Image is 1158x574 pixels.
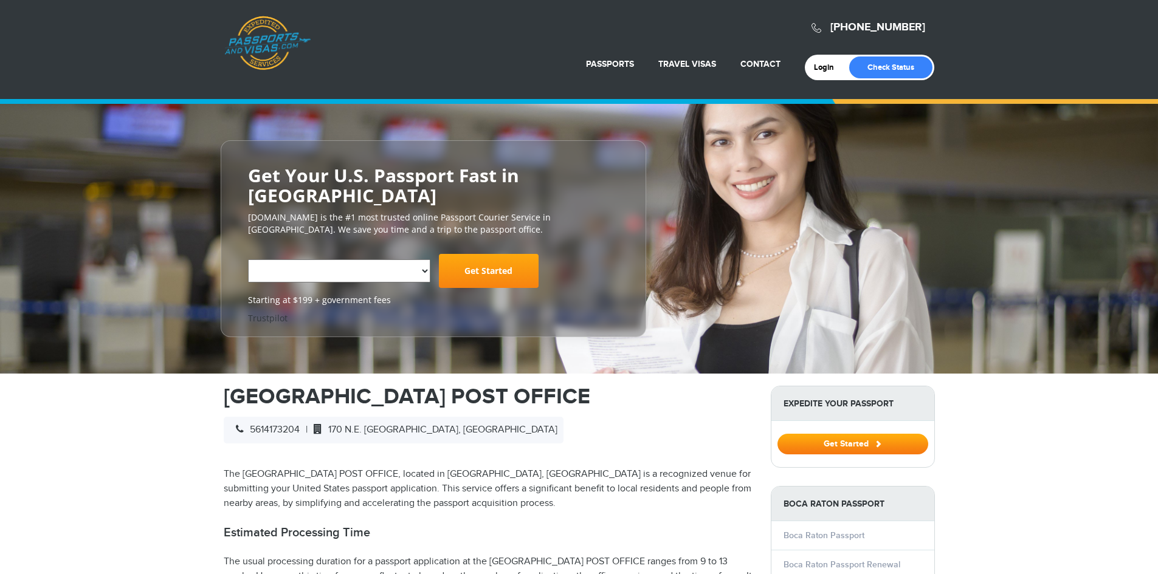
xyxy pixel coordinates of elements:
[224,417,563,443] div: |
[224,386,753,408] h1: [GEOGRAPHIC_DATA] POST OFFICE
[771,386,934,421] strong: Expedite Your Passport
[230,424,300,436] span: 5614173204
[224,467,753,511] p: The [GEOGRAPHIC_DATA] POST OFFICE, located in [GEOGRAPHIC_DATA], [GEOGRAPHIC_DATA] is a recognize...
[224,525,753,540] h2: Estimated Processing Time
[224,16,311,70] a: Passports & [DOMAIN_NAME]
[248,165,619,205] h2: Get Your U.S. Passport Fast in [GEOGRAPHIC_DATA]
[658,59,716,69] a: Travel Visas
[849,56,932,78] a: Check Status
[740,59,781,69] a: Contact
[248,211,619,236] p: [DOMAIN_NAME] is the #1 most trusted online Passport Courier Service in [GEOGRAPHIC_DATA]. We sav...
[439,254,539,288] a: Get Started
[784,559,900,570] a: Boca Raton Passport Renewal
[777,439,928,448] a: Get Started
[784,530,864,541] a: Boca Raton Passport
[308,424,557,436] span: 170 N.E. [GEOGRAPHIC_DATA], [GEOGRAPHIC_DATA]
[771,487,934,521] strong: Boca Raton Passport
[248,312,288,324] a: Trustpilot
[777,434,928,454] button: Get Started
[586,59,634,69] a: Passports
[830,21,925,34] a: [PHONE_NUMBER]
[248,294,619,306] span: Starting at $199 + government fees
[814,63,843,72] a: Login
